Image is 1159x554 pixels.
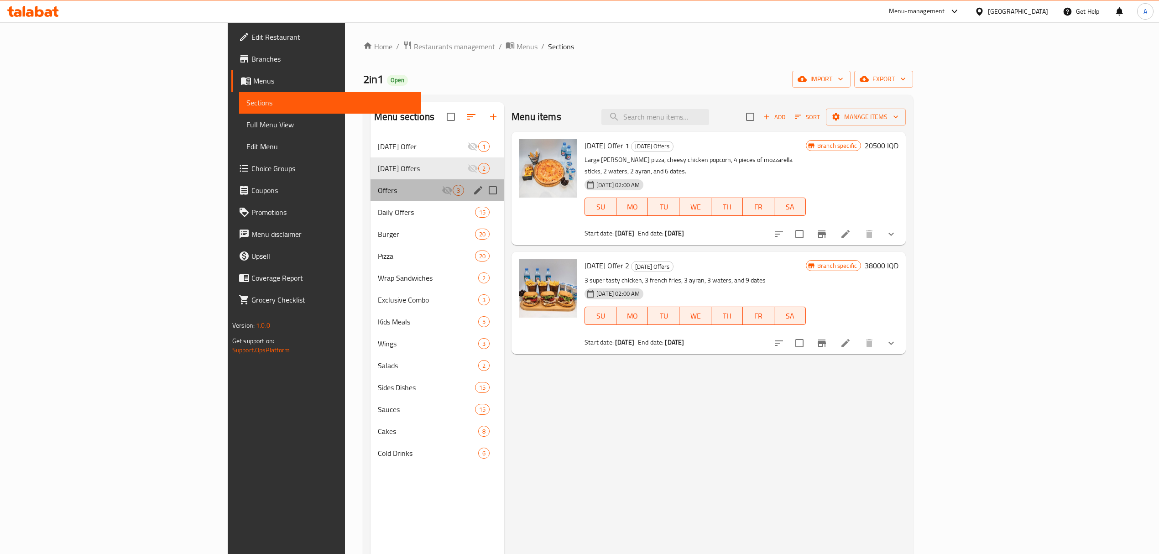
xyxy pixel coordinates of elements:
[371,333,504,355] div: Wings3
[378,316,478,327] div: Kids Meals
[478,141,490,152] div: items
[747,200,771,214] span: FR
[811,223,833,245] button: Branch-specific-item
[378,185,442,196] span: Offers
[792,71,851,88] button: import
[811,332,833,354] button: Branch-specific-item
[231,223,421,245] a: Menu disclaimer
[231,289,421,311] a: Grocery Checklist
[479,449,489,458] span: 6
[679,307,711,325] button: WE
[616,198,648,216] button: MO
[774,198,806,216] button: SA
[760,110,789,124] span: Add item
[475,252,489,261] span: 20
[778,309,802,323] span: SA
[246,141,414,152] span: Edit Menu
[363,41,913,52] nav: breadcrumb
[814,261,861,270] span: Branch specific
[453,186,464,195] span: 3
[231,70,421,92] a: Menus
[378,294,478,305] span: Exclusive Combo
[743,307,774,325] button: FR
[371,157,504,179] div: [DATE] Offers2
[371,442,504,464] div: Cold Drinks6
[232,319,255,331] span: Version:
[711,307,743,325] button: TH
[371,289,504,311] div: Exclusive Combo3
[251,163,414,174] span: Choice Groups
[414,41,495,52] span: Restaurants management
[865,259,898,272] h6: 38000 IQD
[471,183,485,197] button: edit
[652,309,676,323] span: TU
[519,259,577,318] img: Ramadan Offer 2
[762,112,787,122] span: Add
[478,163,490,174] div: items
[378,272,478,283] span: Wrap Sandwiches
[632,141,673,152] span: [DATE] Offers
[768,223,790,245] button: sort-choices
[475,208,489,217] span: 15
[799,73,843,85] span: import
[648,307,679,325] button: TU
[378,360,478,371] span: Salads
[475,229,490,240] div: items
[251,251,414,261] span: Upsell
[232,344,290,356] a: Support.OpsPlatform
[880,332,902,354] button: show more
[475,251,490,261] div: items
[371,355,504,376] div: Salads2
[246,119,414,130] span: Full Menu View
[371,420,504,442] div: Cakes8
[378,404,475,415] span: Sauces
[826,109,906,125] button: Manage items
[478,272,490,283] div: items
[585,275,806,286] p: 3 super tasty chicken, 3 french fries, 3 ayran, 3 waters, and 9 dates
[378,141,467,152] span: [DATE] Offer
[378,141,467,152] div: Ramadan Offer
[652,200,676,214] span: TU
[585,259,629,272] span: [DATE] Offer 2
[880,223,902,245] button: show more
[886,229,897,240] svg: Show Choices
[589,309,613,323] span: SU
[479,164,489,173] span: 2
[467,141,478,152] svg: Inactive section
[679,198,711,216] button: WE
[585,198,616,216] button: SU
[585,227,614,239] span: Start date:
[789,110,826,124] span: Sort items
[460,106,482,128] span: Sort sections
[479,340,489,348] span: 3
[371,398,504,420] div: Sauces15
[840,229,851,240] a: Edit menu item
[371,267,504,289] div: Wrap Sandwiches2
[256,319,270,331] span: 1.0.0
[793,110,822,124] button: Sort
[371,245,504,267] div: Pizza20
[231,245,421,267] a: Upsell
[378,163,467,174] div: Ramadan Offers
[840,338,851,349] a: Edit menu item
[715,309,739,323] span: TH
[378,382,475,393] span: Sides Dishes
[475,405,489,414] span: 15
[499,41,502,52] li: /
[858,332,880,354] button: delete
[478,316,490,327] div: items
[251,294,414,305] span: Grocery Checklist
[774,307,806,325] button: SA
[593,289,643,298] span: [DATE] 02:00 AM
[589,200,613,214] span: SU
[541,41,544,52] li: /
[378,426,478,437] span: Cakes
[378,338,478,349] div: Wings
[620,200,644,214] span: MO
[620,309,644,323] span: MO
[442,185,453,196] svg: Inactive section
[378,229,475,240] div: Burger
[683,309,707,323] span: WE
[231,48,421,70] a: Branches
